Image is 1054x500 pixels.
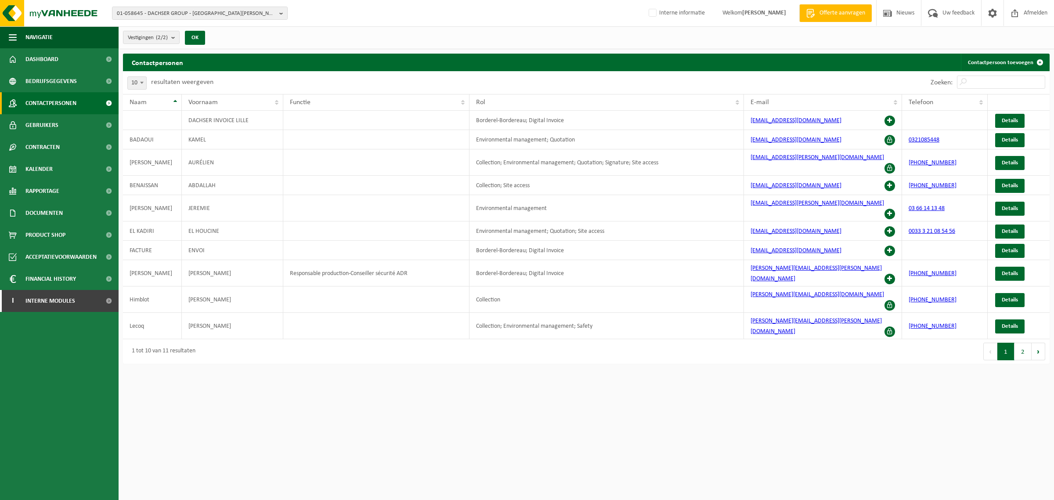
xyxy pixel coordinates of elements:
span: 10 [127,76,147,90]
span: Interne modules [25,290,75,312]
a: Details [995,156,1025,170]
td: Environmental management [469,195,744,221]
td: Collection [469,286,744,313]
td: [PERSON_NAME] [123,149,182,176]
td: [PERSON_NAME] [182,260,284,286]
a: Contactpersoon toevoegen [961,54,1049,71]
label: resultaten weergeven [151,79,213,86]
td: [PERSON_NAME] [123,195,182,221]
a: [PHONE_NUMBER] [909,159,957,166]
td: EL HOUCINE [182,221,284,241]
a: [EMAIL_ADDRESS][PERSON_NAME][DOMAIN_NAME] [751,200,884,207]
a: Details [995,267,1025,281]
span: Contactpersonen [25,92,76,114]
a: Details [995,133,1025,147]
a: Details [995,114,1025,128]
td: BENAISSAN [123,176,182,195]
td: Environmental management; Quotation; Site access [469,221,744,241]
td: Lecoq [123,313,182,339]
td: AURÉLIEN [182,149,284,176]
a: [PHONE_NUMBER] [909,323,957,330]
span: Contracten [25,136,60,158]
span: Acceptatievoorwaarden [25,246,97,268]
h2: Contactpersonen [123,54,192,71]
a: [EMAIL_ADDRESS][DOMAIN_NAME] [751,247,841,254]
a: [EMAIL_ADDRESS][DOMAIN_NAME] [751,228,841,235]
button: 01-058645 - DACHSER GROUP - [GEOGRAPHIC_DATA][PERSON_NAME][PERSON_NAME][DEMOGRAPHIC_DATA] ZONE IN... [112,7,288,20]
span: Bedrijfsgegevens [25,70,77,92]
span: Documenten [25,202,63,224]
span: E-mail [751,99,769,106]
a: 0321085448 [909,137,939,143]
a: [EMAIL_ADDRESS][PERSON_NAME][DOMAIN_NAME] [751,154,884,161]
span: Rol [476,99,485,106]
strong: [PERSON_NAME] [742,10,786,16]
span: 10 [128,77,146,89]
span: Telefoon [909,99,933,106]
button: Previous [983,343,997,360]
a: [EMAIL_ADDRESS][DOMAIN_NAME] [751,137,841,143]
span: Naam [130,99,147,106]
span: Rapportage [25,180,59,202]
a: [EMAIL_ADDRESS][DOMAIN_NAME] [751,117,841,124]
a: 0033 3 21 08 54 56 [909,228,955,235]
a: [PERSON_NAME][EMAIL_ADDRESS][PERSON_NAME][DOMAIN_NAME] [751,318,882,335]
td: Collection; Environmental management; Safety [469,313,744,339]
span: Kalender [25,158,53,180]
button: Vestigingen(2/2) [123,31,180,44]
span: 01-058645 - DACHSER GROUP - [GEOGRAPHIC_DATA][PERSON_NAME][PERSON_NAME][DEMOGRAPHIC_DATA] ZONE IN... [117,7,276,20]
td: Environmental management; Quotation [469,130,744,149]
a: Details [995,319,1025,333]
td: Borderel-Bordereau; Digital Invoice [469,260,744,286]
td: BADAOUI [123,130,182,149]
a: [PERSON_NAME][EMAIL_ADDRESS][DOMAIN_NAME] [751,291,884,298]
a: Details [995,244,1025,258]
label: Interne informatie [647,7,705,20]
span: Details [1002,271,1018,276]
td: DACHSER INVOICE LILLE [182,111,284,130]
span: Functie [290,99,310,106]
span: Product Shop [25,224,65,246]
td: [PERSON_NAME] [182,286,284,313]
a: Details [995,202,1025,216]
button: 1 [997,343,1014,360]
span: Details [1002,160,1018,166]
span: Details [1002,297,1018,303]
button: Next [1032,343,1045,360]
td: JEREMIE [182,195,284,221]
div: 1 tot 10 van 11 resultaten [127,344,195,359]
a: Details [995,293,1025,307]
td: ABDALLAH [182,176,284,195]
span: Details [1002,137,1018,143]
span: Vestigingen [128,31,168,44]
a: Offerte aanvragen [799,4,872,22]
a: [PERSON_NAME][EMAIL_ADDRESS][PERSON_NAME][DOMAIN_NAME] [751,265,882,282]
span: Details [1002,323,1018,329]
span: Navigatie [25,26,53,48]
td: Borderel-Bordereau; Digital Invoice [469,111,744,130]
td: Borderel-Bordereau; Digital Invoice [469,241,744,260]
td: [PERSON_NAME] [123,260,182,286]
span: Gebruikers [25,114,58,136]
span: Dashboard [25,48,58,70]
a: 03 66 14 13 48 [909,205,945,212]
span: I [9,290,17,312]
label: Zoeken: [931,79,953,86]
td: Himblot [123,286,182,313]
span: Details [1002,206,1018,211]
a: Details [995,179,1025,193]
td: KAMEL [182,130,284,149]
td: Collection; Site access [469,176,744,195]
span: Voornaam [188,99,218,106]
a: [PHONE_NUMBER] [909,182,957,189]
td: [PERSON_NAME] [182,313,284,339]
a: [EMAIL_ADDRESS][DOMAIN_NAME] [751,182,841,189]
span: Financial History [25,268,76,290]
button: OK [185,31,205,45]
td: Responsable production-Conseiller sécurité ADR [283,260,469,286]
a: [PHONE_NUMBER] [909,270,957,277]
td: ENVOI [182,241,284,260]
a: [PHONE_NUMBER] [909,297,957,303]
td: Collection; Environmental management; Quotation; Signature; Site access [469,149,744,176]
span: Details [1002,118,1018,123]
